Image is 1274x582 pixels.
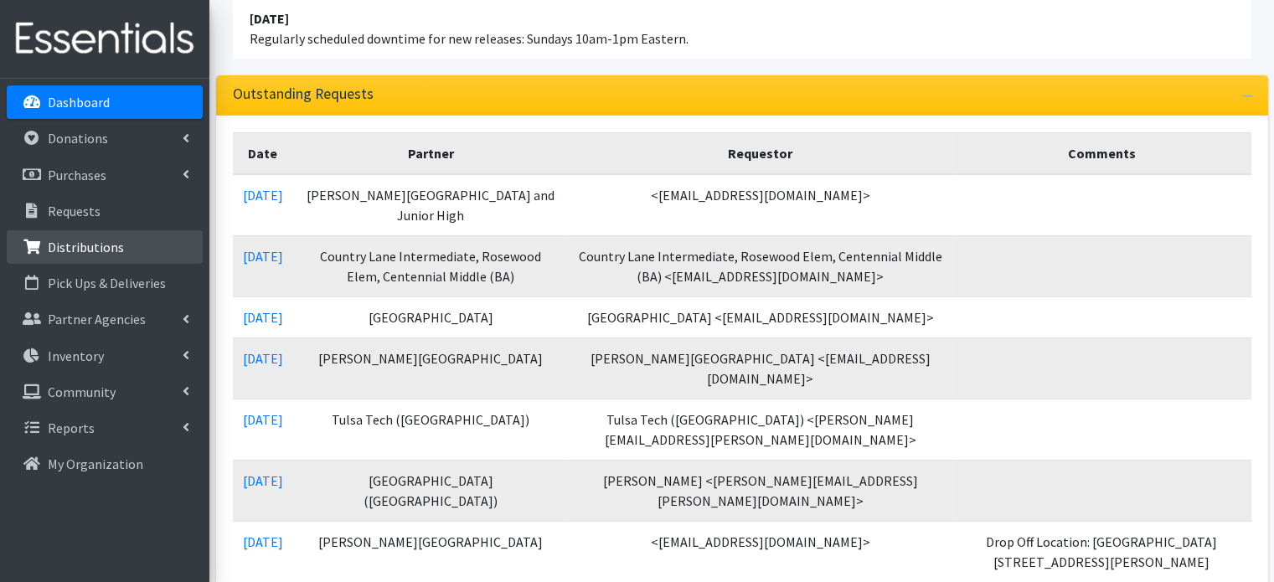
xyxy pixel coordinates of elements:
td: <[EMAIL_ADDRESS][DOMAIN_NAME]> [569,174,952,236]
p: My Organization [48,456,143,472]
a: Requests [7,194,203,228]
p: Reports [48,420,95,436]
td: <[EMAIL_ADDRESS][DOMAIN_NAME]> [569,521,952,582]
td: [GEOGRAPHIC_DATA] ([GEOGRAPHIC_DATA]) [293,460,569,521]
td: [GEOGRAPHIC_DATA] <[EMAIL_ADDRESS][DOMAIN_NAME]> [569,296,952,337]
p: Donations [48,130,108,147]
a: Dashboard [7,85,203,119]
h3: Outstanding Requests [233,85,374,103]
a: Reports [7,411,203,445]
a: [DATE] [243,350,283,367]
strong: [DATE] [250,10,289,27]
a: [DATE] [243,411,283,428]
a: Donations [7,121,203,155]
p: Inventory [48,348,104,364]
a: Inventory [7,339,203,373]
td: [PERSON_NAME][GEOGRAPHIC_DATA] and Junior High [293,174,569,236]
th: Partner [293,132,569,174]
p: Dashboard [48,94,110,111]
td: Country Lane Intermediate, Rosewood Elem, Centennial Middle (BA) <[EMAIL_ADDRESS][DOMAIN_NAME]> [569,235,952,296]
a: Pick Ups & Deliveries [7,266,203,300]
td: Tulsa Tech ([GEOGRAPHIC_DATA]) <[PERSON_NAME][EMAIL_ADDRESS][PERSON_NAME][DOMAIN_NAME]> [569,399,952,460]
a: [DATE] [243,309,283,326]
p: Pick Ups & Deliveries [48,275,166,291]
p: Requests [48,203,101,219]
img: HumanEssentials [7,11,203,67]
a: Community [7,375,203,409]
th: Comments [952,132,1251,174]
a: [DATE] [243,472,283,489]
td: Tulsa Tech ([GEOGRAPHIC_DATA]) [293,399,569,460]
p: Community [48,384,116,400]
td: Country Lane Intermediate, Rosewood Elem, Centennial Middle (BA) [293,235,569,296]
a: [DATE] [243,187,283,203]
td: [PERSON_NAME][GEOGRAPHIC_DATA] <[EMAIL_ADDRESS][DOMAIN_NAME]> [569,337,952,399]
td: [GEOGRAPHIC_DATA] [293,296,569,337]
td: [PERSON_NAME][GEOGRAPHIC_DATA] [293,337,569,399]
a: Distributions [7,230,203,264]
a: [DATE] [243,533,283,550]
th: Date [233,132,293,174]
td: Drop Off Location: [GEOGRAPHIC_DATA] [STREET_ADDRESS][PERSON_NAME] [952,521,1251,582]
td: [PERSON_NAME][GEOGRAPHIC_DATA] [293,521,569,582]
th: Requestor [569,132,952,174]
p: Purchases [48,167,106,183]
p: Distributions [48,239,124,255]
a: Partner Agencies [7,302,203,336]
p: Partner Agencies [48,311,146,327]
td: [PERSON_NAME] <[PERSON_NAME][EMAIL_ADDRESS][PERSON_NAME][DOMAIN_NAME]> [569,460,952,521]
a: [DATE] [243,248,283,265]
a: My Organization [7,447,203,481]
a: Purchases [7,158,203,192]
